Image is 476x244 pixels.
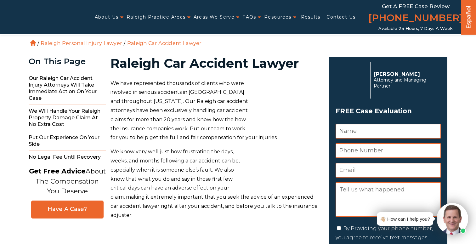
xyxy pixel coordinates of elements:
a: Have A Case? [31,201,104,218]
span: We Will Handle Your Raleigh Property Damage Claim At No Extra Cost [29,105,106,131]
a: FAQs [242,11,256,24]
p: [PERSON_NAME] [374,71,438,77]
img: Auto Accident Q&A with Herb Auger [248,147,322,187]
span: Have A Case? [38,206,97,213]
a: About Us [95,11,119,24]
div: 👋🏼 How can I help you? [380,215,430,223]
strong: Get Free Advice [29,167,86,175]
p: We know very well just how frustrating the days, weeks, and months following a car accident can b... [110,147,322,220]
img: Intaker widget Avatar [437,203,468,235]
input: Phone Number [336,143,441,158]
li: Raleigh Car Accident Lawyer [126,40,203,46]
a: [PHONE_NUMBER] [368,11,463,26]
span: No Legal Fee Until Recovery [29,151,106,164]
input: Email [336,163,441,178]
input: Name [336,124,441,139]
h1: Raleigh Car Accident Lawyer [110,57,322,70]
span: Available 24 Hours, 7 Days a Week [378,26,453,31]
a: Resources [264,11,292,24]
a: Areas We Serve [194,11,235,24]
span: Attorney and Managing Partner [374,77,438,89]
p: About The Compensation You Deserve [29,166,106,196]
a: Contact Us [326,11,355,24]
img: Auger & Auger Accident and Injury Lawyers Logo [4,11,82,23]
div: On This Page [29,57,106,66]
p: We have represented thousands of clients who were involved in serious accidents in [GEOGRAPHIC_DA... [110,79,322,143]
a: Raleigh Practice Areas [127,11,186,24]
img: shutterstock_144026305 [254,79,322,124]
a: Raleigh Personal Injury Lawyer [41,40,122,46]
span: Put Our Experience On Your Side [29,131,106,151]
span: Get a FREE Case Review [382,3,450,9]
a: Home [30,40,36,46]
img: Herbert Auger [336,64,367,96]
span: Our Raleigh Car Accident Injury Attorneys Will Take Immediate Action on Your Case [29,72,106,105]
span: FREE Case Evaluation [336,105,441,117]
a: Results [301,11,320,24]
